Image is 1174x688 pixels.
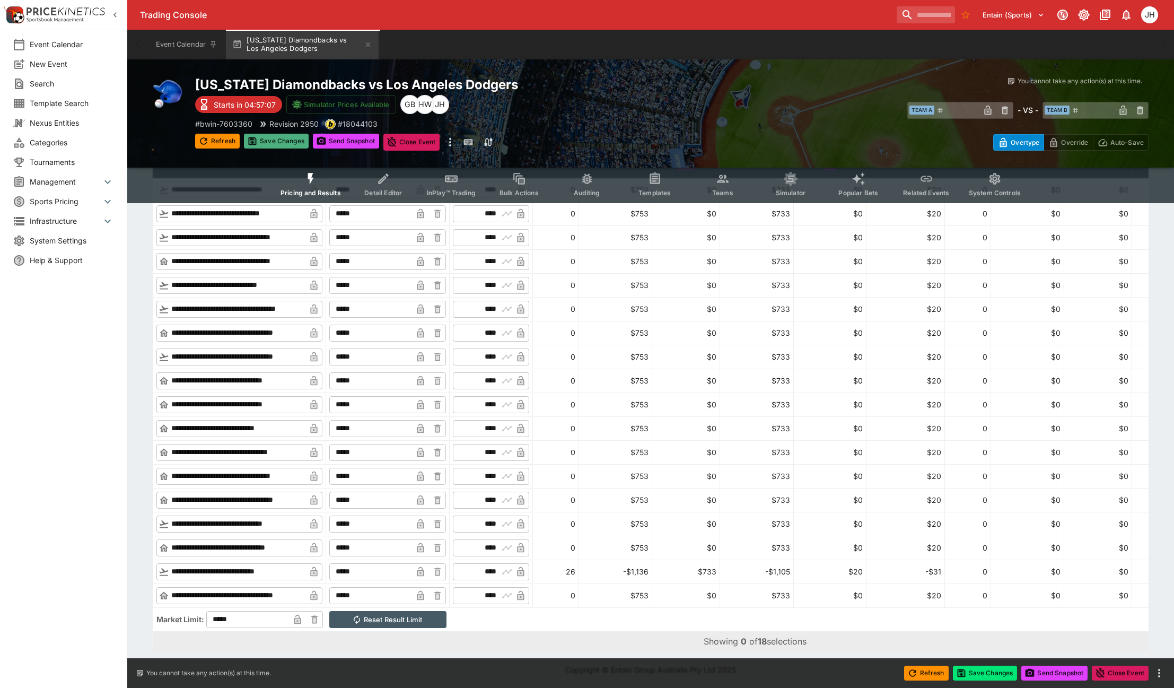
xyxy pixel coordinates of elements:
p: Auto-Save [1110,137,1144,148]
button: [US_STATE] Diamondbacks vs Los Angeles Dodgers [226,30,379,59]
div: 0 [536,494,575,506]
div: $0 [1067,494,1128,506]
div: $753 [582,232,649,243]
button: Override [1044,134,1093,151]
div: $20 [870,590,941,601]
p: Override [1061,137,1088,148]
div: 0 [536,208,575,219]
div: $0 [655,375,716,386]
div: $0 [655,303,716,315]
div: 0 [536,447,575,458]
div: $753 [582,327,649,338]
div: $0 [994,542,1061,553]
div: $0 [994,590,1061,601]
div: $0 [1067,399,1128,410]
button: more [444,134,457,151]
button: Refresh [904,666,949,681]
div: $753 [582,208,649,219]
button: Select Tenant [976,6,1051,23]
button: Close Event [383,134,440,151]
div: $0 [994,471,1061,482]
div: Harry Walker [415,95,434,114]
div: Start From [993,134,1149,151]
button: Send Snapshot [1021,666,1088,681]
div: $733 [723,351,790,362]
div: $0 [797,590,863,601]
div: $0 [797,447,863,458]
div: $0 [655,327,716,338]
span: Related Events [903,189,949,197]
div: $0 [655,518,716,529]
span: Templates [638,189,671,197]
div: $0 [655,208,716,219]
div: $753 [582,256,649,267]
div: $753 [582,518,649,529]
div: $0 [797,494,863,506]
span: Nexus Entities [30,117,114,128]
img: PriceKinetics Logo [3,4,24,25]
span: Sports Pricing [30,196,101,207]
div: $0 [797,303,863,315]
div: $0 [1067,256,1128,267]
div: $0 [797,256,863,267]
div: $753 [582,494,649,506]
button: Simulator Prices Available [286,95,396,114]
div: $0 [797,518,863,529]
div: $733 [723,518,790,529]
button: Refresh [195,134,240,149]
div: $0 [1067,542,1128,553]
div: $733 [723,232,790,243]
button: Auto-Save [1093,134,1149,151]
div: $20 [870,208,941,219]
div: $0 [655,280,716,291]
img: PriceKinetics [27,7,105,15]
div: 0 [536,590,575,601]
div: $0 [797,280,863,291]
div: 0 [948,232,987,243]
div: 0 [536,232,575,243]
div: 0 [948,423,987,434]
span: System Controls [969,189,1021,197]
div: $753 [582,542,649,553]
span: InPlay™ Trading [427,189,476,197]
div: 0 [948,542,987,553]
span: Simulator [776,189,805,197]
button: Overtype [993,134,1044,151]
span: Teams [712,189,733,197]
div: $0 [1067,232,1128,243]
span: Auditing [574,189,600,197]
div: $0 [994,518,1061,529]
div: $733 [723,256,790,267]
div: 0 [536,518,575,529]
img: Sportsbook Management [27,18,84,22]
div: 0 [948,256,987,267]
div: $733 [723,399,790,410]
div: 0 [536,327,575,338]
div: $733 [723,327,790,338]
div: $0 [1067,351,1128,362]
div: $20 [870,399,941,410]
div: $0 [797,351,863,362]
span: Team A [909,106,934,115]
div: $0 [655,399,716,410]
div: $20 [870,256,941,267]
div: 0 [536,351,575,362]
div: Jordan Hughes [430,95,449,114]
span: New Event [30,58,114,69]
div: $0 [655,351,716,362]
button: Connected to PK [1053,5,1072,24]
div: $20 [870,375,941,386]
div: $0 [994,208,1061,219]
div: $0 [1067,375,1128,386]
p: Copy To Clipboard [338,118,378,129]
div: $0 [797,423,863,434]
div: 0 [536,542,575,553]
div: $733 [723,471,790,482]
p: Copy To Clipboard [195,118,252,129]
div: $0 [655,471,716,482]
button: Save Changes [953,666,1018,681]
p: Overtype [1011,137,1039,148]
span: Popular Bets [838,189,878,197]
div: $20 [797,566,863,577]
p: Showing of selections [704,635,807,648]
